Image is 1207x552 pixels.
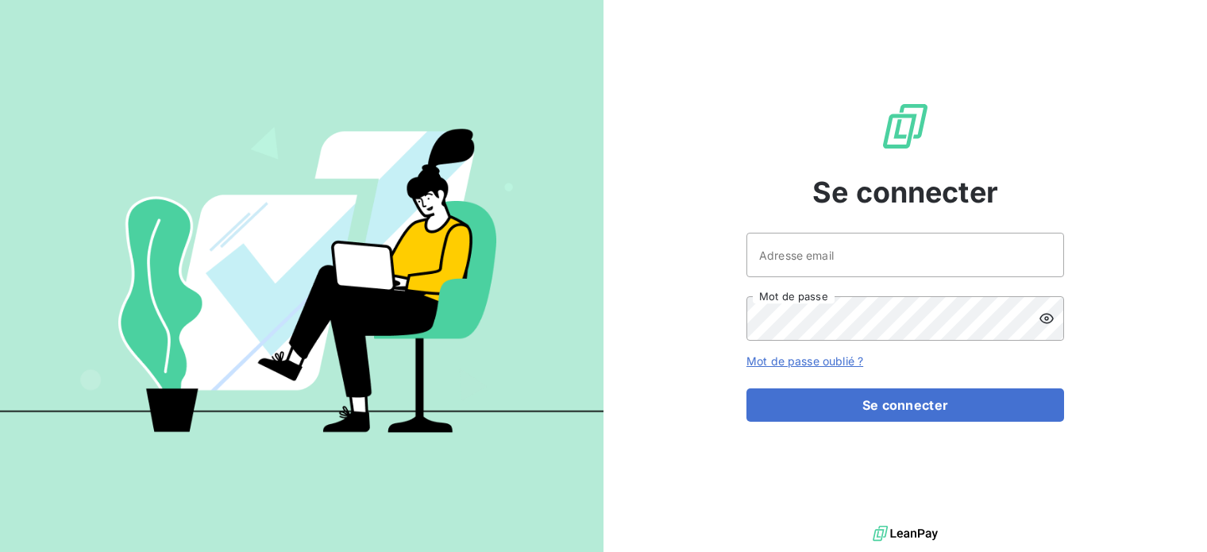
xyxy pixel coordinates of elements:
[746,354,863,368] a: Mot de passe oublié ?
[880,101,931,152] img: Logo LeanPay
[746,388,1064,422] button: Se connecter
[873,522,938,546] img: logo
[812,171,998,214] span: Se connecter
[746,233,1064,277] input: placeholder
